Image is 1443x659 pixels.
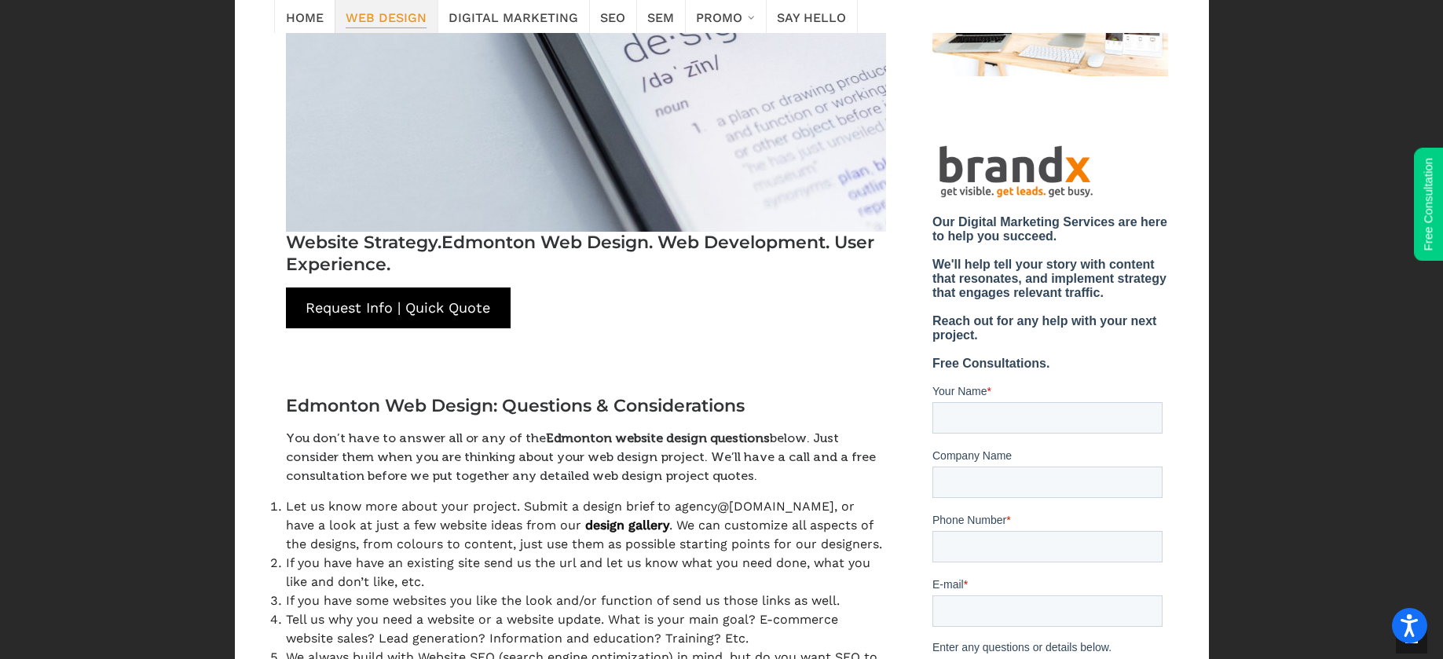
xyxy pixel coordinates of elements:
span: Promo [696,5,742,27]
span: Say Hello [777,5,846,27]
strong: Website Strategy. [286,232,441,253]
li: Let us know more about your project. Submit a design brief to agency@ [DOMAIN_NAME], or have a lo... [286,497,886,554]
strong: Edmonton website design questions [546,431,770,445]
span: SEO [600,5,625,27]
strong: Edmonton Web Design: Questions & Considerations [286,395,745,416]
span: Web Design [346,5,427,27]
a: design gallery [585,518,669,533]
a: Request Info | Quick Quote [286,287,511,328]
strong: Edmonton Web Design. Web Development. User Experience. [286,232,874,275]
li: If you have some websites you like the look and/or function of send us those links as well. [286,591,886,610]
h5: You don’t have to answer all or any of the below. Just consider them when you are thinking about ... [286,429,886,485]
li: If you have have an existing site send us the url and let us know what you need done, what you li... [286,554,886,591]
span: Home [286,5,324,27]
span: Digital Marketing [449,5,578,27]
span: SEM [647,5,674,27]
li: Tell us why you need a website or a website update. What is your main goal? E-commerce website sa... [286,610,886,648]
